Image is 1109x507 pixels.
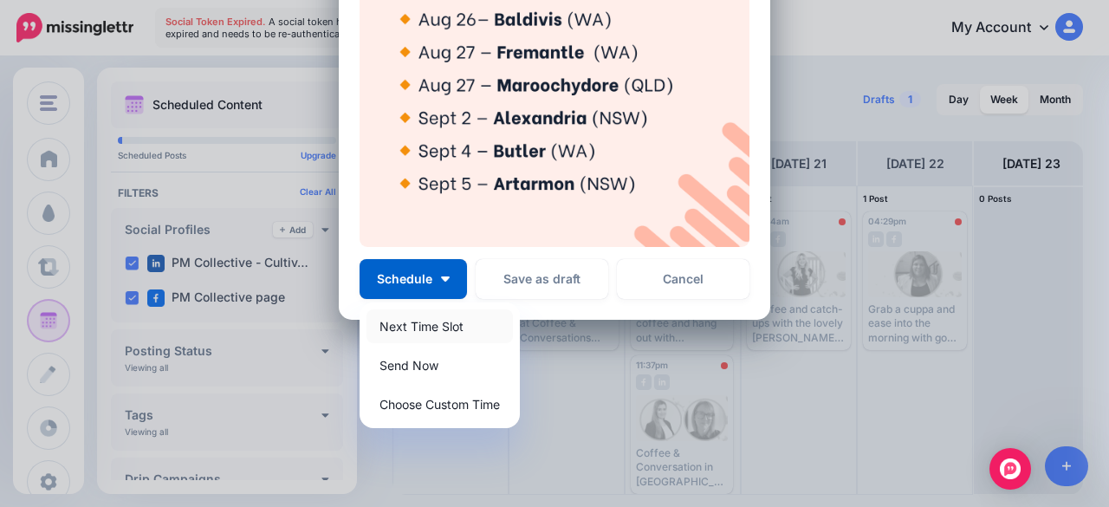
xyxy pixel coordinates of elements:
div: Schedule [360,302,520,428]
div: Open Intercom Messenger [989,448,1031,490]
a: Next Time Slot [366,309,513,343]
button: Save as draft [476,259,608,299]
a: Send Now [366,348,513,382]
button: Schedule [360,259,467,299]
img: arrow-down-white.png [441,276,450,282]
a: Choose Custom Time [366,387,513,421]
span: Schedule [377,273,432,285]
a: Cancel [617,259,749,299]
